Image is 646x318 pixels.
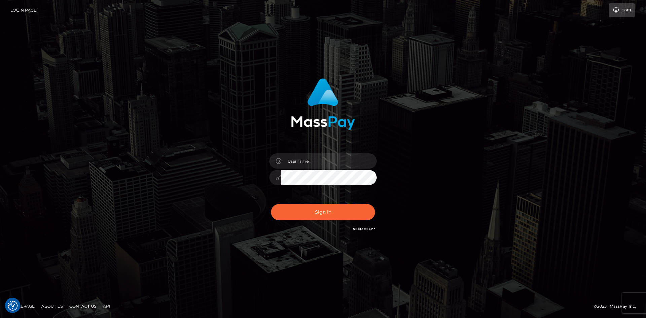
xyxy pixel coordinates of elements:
[281,153,377,169] input: Username...
[10,3,36,17] a: Login Page
[594,303,641,310] div: © 2025 , MassPay Inc.
[100,301,113,311] a: API
[353,227,375,231] a: Need Help?
[8,301,18,311] img: Revisit consent button
[39,301,65,311] a: About Us
[291,78,355,130] img: MassPay Login
[609,3,635,17] a: Login
[67,301,99,311] a: Contact Us
[271,204,375,220] button: Sign in
[8,301,18,311] button: Consent Preferences
[7,301,37,311] a: Homepage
